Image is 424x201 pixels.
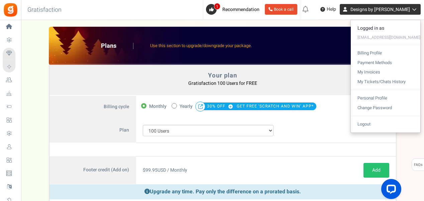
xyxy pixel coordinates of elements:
a: Personal Profile [351,93,420,103]
span: Yearly [180,102,193,111]
a: Help [318,4,339,15]
a: Logout [351,120,420,129]
img: Gratisfaction [3,2,18,17]
span: FAQs [414,159,423,171]
div: [EMAIL_ADDRESS][DOMAIN_NAME] [351,33,420,41]
h4: Your plan [57,72,389,79]
a: Payment Methods [351,58,420,68]
a: 30% OFF GET FREE 'SCRATCH AND WIN' APP* [207,104,314,109]
h3: Gratisfaction [20,3,69,17]
span: 99.95 [145,167,157,174]
span: Recommendation [222,6,259,13]
span: 30% OFF [207,102,235,111]
span: Designs by [PERSON_NAME] [350,6,410,13]
a: Billing Profile [351,48,420,58]
span: $ USD / Monthly [143,167,187,174]
label: Plan [49,118,136,143]
label: Billing cycle [49,96,136,119]
p: Upgrade any time. Pay only the difference on a prorated basis. [49,184,396,199]
span: Monthly [149,102,167,111]
span: Help [325,6,336,13]
a: Book a call [265,4,297,15]
a: Change Password [351,103,420,113]
a: My Invoices [351,67,420,77]
h2: Plans [101,43,133,49]
a: Add [363,163,389,178]
label: Footer credit (Add on) [49,156,136,184]
div: Logged in as [351,23,420,33]
a: My Tickets/Chats History [351,77,420,87]
span: 1 [214,3,220,10]
a: 1 Recommendation [206,4,262,15]
span: Use this section to upgrade/downgrade your package. [150,42,252,49]
span: GET FREE 'SCRATCH AND WIN' APP* [237,102,314,111]
b: Gratisfaction 100 Users for FREE [188,80,257,87]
